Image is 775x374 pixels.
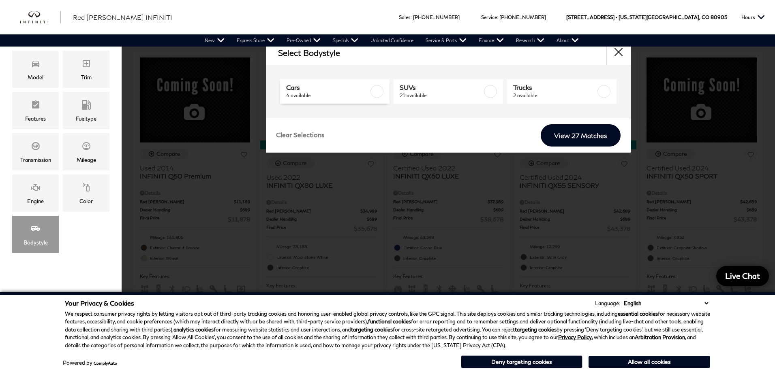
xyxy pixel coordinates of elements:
div: FueltypeFueltype [63,92,109,129]
a: [PHONE_NUMBER] [413,14,460,20]
span: : [411,14,412,20]
div: Powered by [63,360,117,365]
h2: Select Bodystyle [278,48,340,57]
a: Cars4 available [280,79,390,104]
span: Engine [31,181,41,197]
div: Trim [81,73,92,82]
strong: targeting cookies [515,326,557,333]
strong: targeting cookies [351,326,393,333]
span: Color [81,181,91,197]
a: Express Store [231,34,280,47]
span: Mileage [81,139,91,155]
a: Clear Selections [276,131,325,140]
span: 4 available [286,91,369,100]
a: About [550,34,585,47]
a: [PHONE_NUMBER] [499,14,546,20]
div: Transmission [20,155,51,164]
a: Privacy Policy [558,334,592,340]
div: Model [28,73,43,82]
div: ModelModel [12,51,59,88]
a: Pre-Owned [280,34,327,47]
span: Model [31,57,41,73]
a: Live Chat [716,266,769,286]
div: Features [25,114,46,123]
div: Fueltype [76,114,96,123]
a: New [199,34,231,47]
span: : [497,14,498,20]
strong: analytics cookies [173,326,214,333]
span: Trim [81,57,91,73]
div: Engine [27,197,44,206]
div: Mileage [77,155,96,164]
div: EngineEngine [12,174,59,212]
div: MileageMileage [63,133,109,170]
div: TransmissionTransmission [12,133,59,170]
span: Your Privacy & Cookies [65,299,134,307]
a: Specials [327,34,364,47]
nav: Main Navigation [199,34,585,47]
a: Unlimited Confidence [364,34,420,47]
a: infiniti [20,11,61,24]
span: 2 available [513,91,596,100]
span: Transmission [31,139,41,155]
a: Service & Parts [420,34,473,47]
span: Sales [399,14,411,20]
span: Features [31,98,41,114]
strong: functional cookies [368,318,411,325]
button: Deny targeting cookies [461,355,582,368]
div: Language: [595,301,620,306]
a: [STREET_ADDRESS] • [US_STATE][GEOGRAPHIC_DATA], CO 80905 [566,14,727,20]
span: Live Chat [721,271,764,281]
img: INFINITI [20,11,61,24]
a: Red [PERSON_NAME] INFINITI [73,13,172,22]
div: BodystyleBodystyle [12,216,59,253]
strong: Arbitration Provision [635,334,685,340]
span: Service [481,14,497,20]
span: Red [PERSON_NAME] INFINITI [73,13,172,21]
div: Color [79,197,93,206]
a: Finance [473,34,510,47]
select: Language Select [622,299,710,307]
a: ComplyAuto [94,361,117,365]
span: Fueltype [81,98,91,114]
span: Bodystyle [31,222,41,238]
span: SUVs [400,83,482,91]
div: Bodystyle [24,238,48,247]
strong: essential cookies [618,310,658,317]
a: Research [510,34,550,47]
span: Cars [286,83,369,91]
span: 21 available [400,91,482,100]
div: TrimTrim [63,51,109,88]
div: FeaturesFeatures [12,92,59,129]
span: Trucks [513,83,596,91]
a: View 27 Matches [541,124,621,147]
a: SUVs21 available [394,79,503,104]
button: Allow all cookies [589,356,710,368]
button: close [606,40,631,65]
div: ColorColor [63,174,109,212]
p: We respect consumer privacy rights by letting visitors opt out of third-party tracking cookies an... [65,310,710,350]
a: Trucks2 available [507,79,617,104]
